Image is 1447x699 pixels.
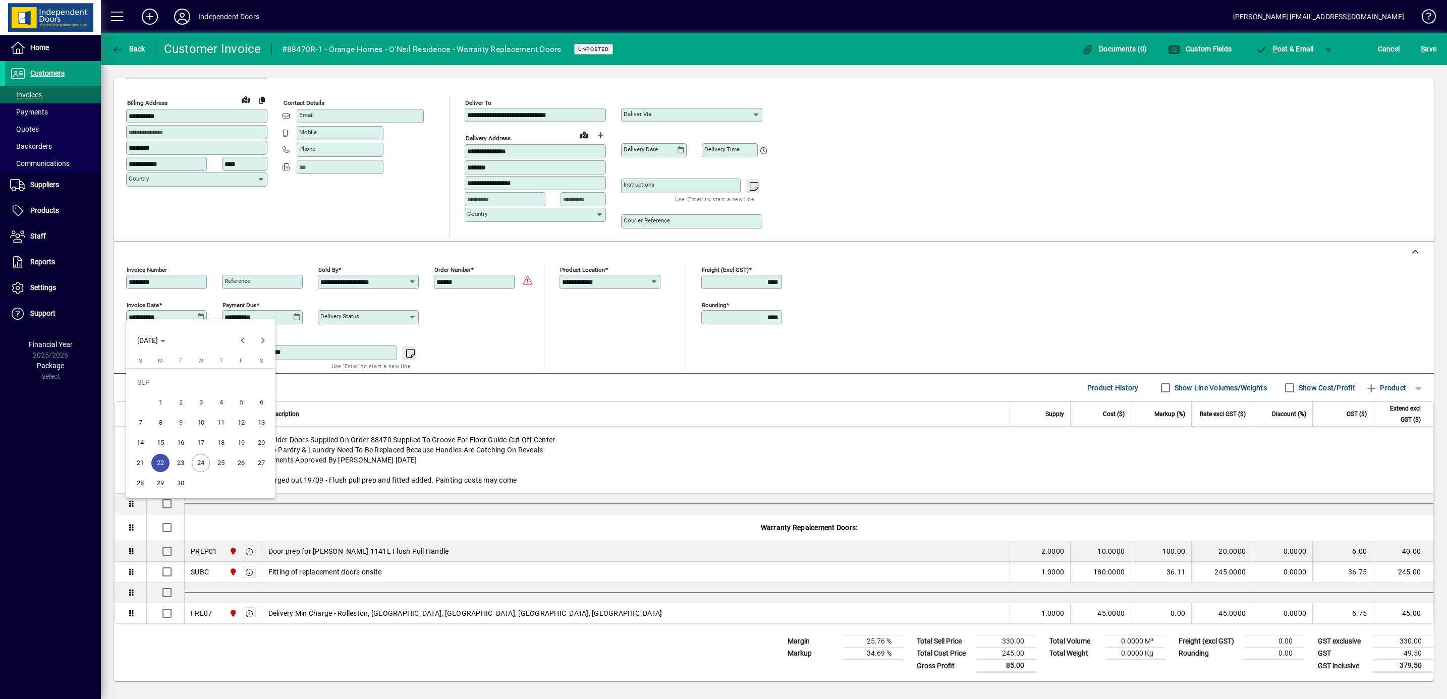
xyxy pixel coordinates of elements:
span: 27 [252,454,270,472]
span: 7 [131,414,149,432]
button: Wed Sep 10 2025 [191,413,211,433]
span: 1 [151,393,170,412]
button: Mon Sep 29 2025 [150,473,171,493]
button: Fri Sep 05 2025 [231,392,251,413]
button: Thu Sep 11 2025 [211,413,231,433]
span: 10 [192,414,210,432]
span: [DATE] [137,336,158,344]
span: S [139,358,142,364]
span: 21 [131,454,149,472]
span: 8 [151,414,170,432]
td: SEP [130,372,271,392]
button: Sat Sep 06 2025 [251,392,271,413]
button: Sat Sep 20 2025 [251,433,271,453]
span: M [158,358,163,364]
button: Wed Sep 24 2025 [191,453,211,473]
button: Mon Sep 01 2025 [150,392,171,413]
button: Mon Sep 22 2025 [150,453,171,473]
span: 11 [212,414,230,432]
button: Thu Sep 25 2025 [211,453,231,473]
button: Tue Sep 23 2025 [171,453,191,473]
button: Mon Sep 08 2025 [150,413,171,433]
button: Mon Sep 15 2025 [150,433,171,453]
button: Sun Sep 21 2025 [130,453,150,473]
button: Sun Sep 07 2025 [130,413,150,433]
span: 9 [172,414,190,432]
button: Previous month [233,330,253,351]
button: Thu Sep 18 2025 [211,433,231,453]
span: 23 [172,454,190,472]
button: Choose month and year [133,331,170,349]
button: Wed Sep 17 2025 [191,433,211,453]
button: Tue Sep 16 2025 [171,433,191,453]
span: 22 [151,454,170,472]
span: 14 [131,434,149,452]
span: 24 [192,454,210,472]
span: 25 [212,454,230,472]
button: Fri Sep 26 2025 [231,453,251,473]
span: 29 [151,474,170,492]
span: 4 [212,393,230,412]
span: 17 [192,434,210,452]
span: 6 [252,393,270,412]
span: 18 [212,434,230,452]
span: F [240,358,243,364]
span: T [179,358,183,364]
button: Tue Sep 30 2025 [171,473,191,493]
span: T [219,358,223,364]
span: 3 [192,393,210,412]
span: 12 [232,414,250,432]
span: 2 [172,393,190,412]
span: W [198,358,203,364]
button: Sat Sep 13 2025 [251,413,271,433]
span: 28 [131,474,149,492]
span: 15 [151,434,170,452]
span: 20 [252,434,270,452]
span: 19 [232,434,250,452]
button: Thu Sep 04 2025 [211,392,231,413]
button: Sun Sep 14 2025 [130,433,150,453]
button: Fri Sep 12 2025 [231,413,251,433]
span: 26 [232,454,250,472]
span: 16 [172,434,190,452]
span: 5 [232,393,250,412]
span: S [260,358,263,364]
button: Tue Sep 09 2025 [171,413,191,433]
button: Next month [253,330,273,351]
span: 13 [252,414,270,432]
button: Fri Sep 19 2025 [231,433,251,453]
button: Sun Sep 28 2025 [130,473,150,493]
button: Wed Sep 03 2025 [191,392,211,413]
button: Sat Sep 27 2025 [251,453,271,473]
span: 30 [172,474,190,492]
button: Tue Sep 02 2025 [171,392,191,413]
